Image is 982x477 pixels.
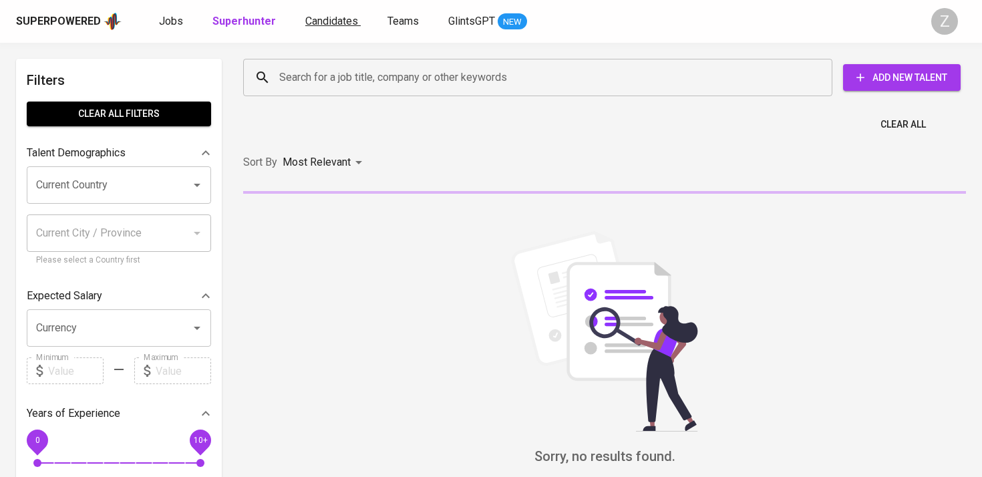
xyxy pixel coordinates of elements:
a: Jobs [159,13,186,30]
span: 10+ [193,436,207,445]
button: Add New Talent [843,64,961,91]
h6: Filters [27,69,211,91]
img: app logo [104,11,122,31]
a: Candidates [305,13,361,30]
button: Open [188,176,206,194]
p: Please select a Country first [36,254,202,267]
span: Candidates [305,15,358,27]
span: Jobs [159,15,183,27]
span: GlintsGPT [448,15,495,27]
a: GlintsGPT NEW [448,13,527,30]
div: Years of Experience [27,400,211,427]
span: 0 [35,436,39,445]
a: Teams [387,13,422,30]
a: Superpoweredapp logo [16,11,122,31]
button: Clear All [875,112,931,137]
div: Z [931,8,958,35]
img: file_searching.svg [504,231,705,432]
a: Superhunter [212,13,279,30]
p: Years of Experience [27,406,120,422]
p: Most Relevant [283,154,351,170]
p: Talent Demographics [27,145,126,161]
p: Expected Salary [27,288,102,304]
button: Open [188,319,206,337]
h6: Sorry, no results found. [243,446,966,467]
span: Clear All filters [37,106,200,122]
button: Clear All filters [27,102,211,126]
p: Sort By [243,154,277,170]
input: Value [156,357,211,384]
span: NEW [498,15,527,29]
div: Most Relevant [283,150,367,175]
span: Clear All [880,116,926,133]
span: Add New Talent [854,69,950,86]
input: Value [48,357,104,384]
b: Superhunter [212,15,276,27]
div: Superpowered [16,14,101,29]
div: Talent Demographics [27,140,211,166]
div: Expected Salary [27,283,211,309]
span: Teams [387,15,419,27]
